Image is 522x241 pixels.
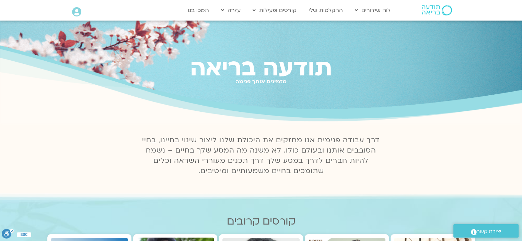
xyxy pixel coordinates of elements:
a: ההקלטות שלי [305,4,346,17]
a: קורסים ופעילות [249,4,300,17]
a: עזרה [218,4,244,17]
p: דרך עבודה פנימית אנו מחזקים את היכולת שלנו ליצור שינוי בחיינו, בחיי הסובבים אותנו ובעולם כולו. לא... [138,135,384,176]
a: יצירת קשר [453,224,519,238]
a: תמכו בנו [184,4,212,17]
span: יצירת קשר [477,227,501,236]
img: תודעה בריאה [422,5,452,15]
h2: קורסים קרובים [47,215,475,227]
a: לוח שידורים [351,4,394,17]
